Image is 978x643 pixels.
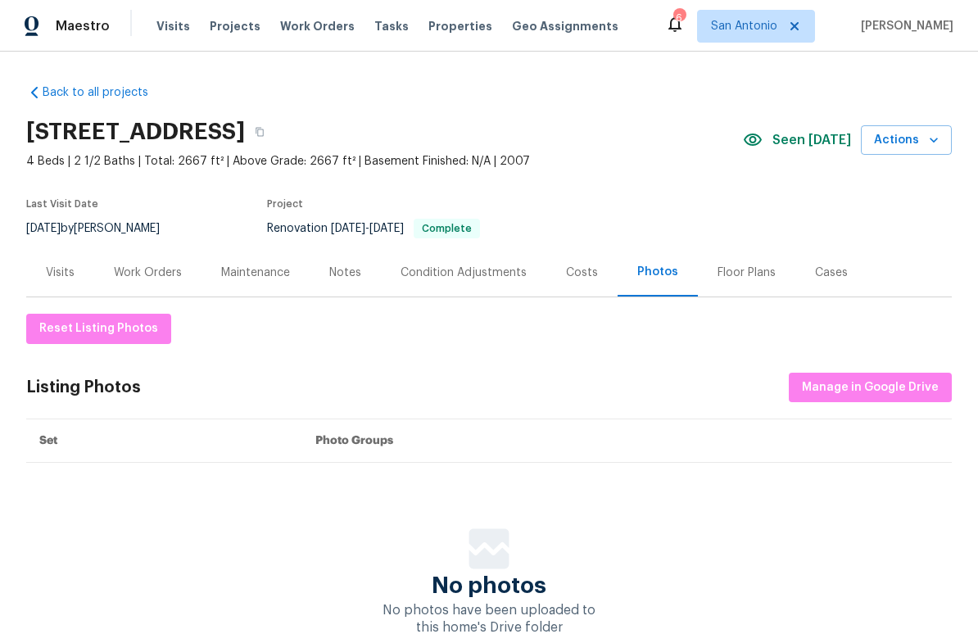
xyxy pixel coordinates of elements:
[789,373,952,403] button: Manage in Google Drive
[369,223,404,234] span: [DATE]
[432,577,546,594] span: No photos
[874,130,939,151] span: Actions
[383,604,595,634] span: No photos have been uploaded to this home's Drive folder
[210,18,260,34] span: Projects
[26,153,743,170] span: 4 Beds | 2 1/2 Baths | Total: 2667 ft² | Above Grade: 2667 ft² | Basement Finished: N/A | 2007
[401,265,527,281] div: Condition Adjustments
[415,224,478,233] span: Complete
[566,265,598,281] div: Costs
[26,379,141,396] div: Listing Photos
[673,10,685,26] div: 6
[374,20,409,32] span: Tasks
[267,199,303,209] span: Project
[718,265,776,281] div: Floor Plans
[56,18,110,34] span: Maestro
[331,223,365,234] span: [DATE]
[512,18,618,34] span: Geo Assignments
[26,223,61,234] span: [DATE]
[26,219,179,238] div: by [PERSON_NAME]
[329,265,361,281] div: Notes
[26,314,171,344] button: Reset Listing Photos
[280,18,355,34] span: Work Orders
[26,419,302,463] th: Set
[26,84,183,101] a: Back to all projects
[711,18,777,34] span: San Antonio
[26,199,98,209] span: Last Visit Date
[39,319,158,339] span: Reset Listing Photos
[637,264,678,280] div: Photos
[26,124,245,140] h2: [STREET_ADDRESS]
[267,223,480,234] span: Renovation
[221,265,290,281] div: Maintenance
[331,223,404,234] span: -
[861,125,952,156] button: Actions
[302,419,952,463] th: Photo Groups
[46,265,75,281] div: Visits
[245,117,274,147] button: Copy Address
[114,265,182,281] div: Work Orders
[815,265,848,281] div: Cases
[772,132,851,148] span: Seen [DATE]
[428,18,492,34] span: Properties
[802,378,939,398] span: Manage in Google Drive
[156,18,190,34] span: Visits
[854,18,953,34] span: [PERSON_NAME]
